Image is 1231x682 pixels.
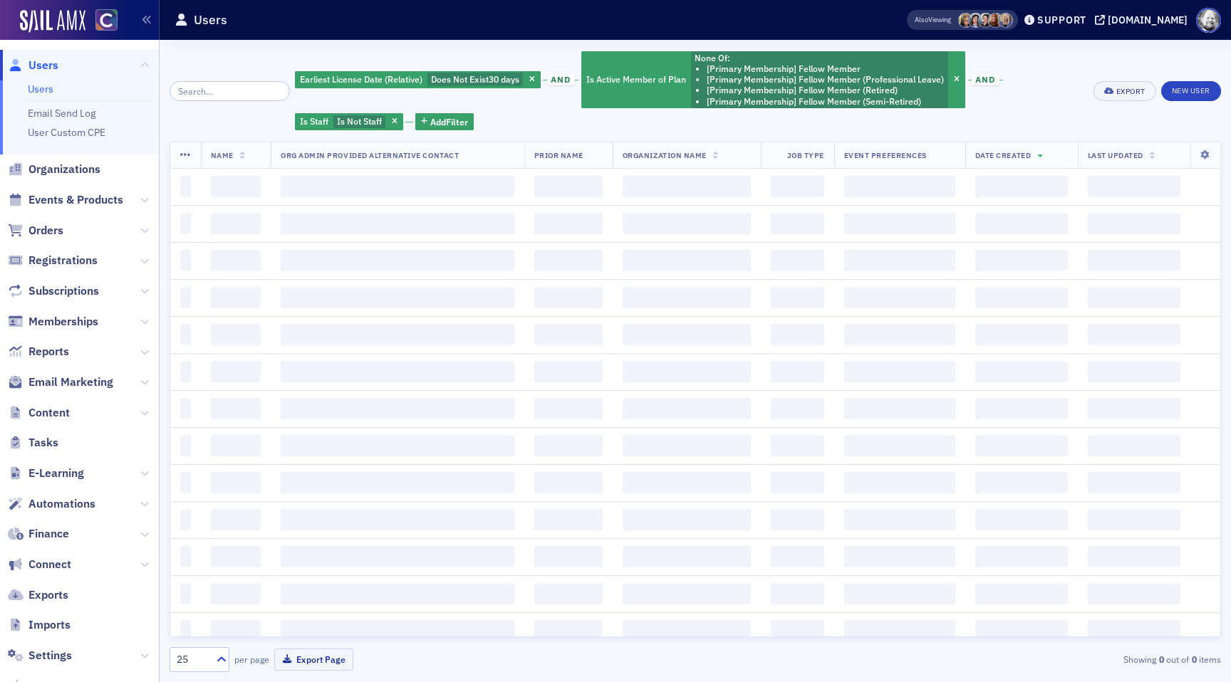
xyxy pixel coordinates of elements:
span: ‌ [534,620,603,641]
span: Does Not Exist [431,73,489,85]
a: Finance [8,526,69,542]
a: Users [28,83,53,95]
span: Connect [28,557,71,572]
span: ‌ [534,546,603,567]
span: ‌ [281,176,514,197]
span: ‌ [281,398,514,419]
span: ‌ [771,509,824,530]
input: Search… [170,81,290,101]
div: Export [1116,88,1146,95]
span: ‌ [281,435,514,456]
span: ‌ [975,324,1068,345]
li: [Primary Membership] Fellow Member [707,63,944,74]
span: ‌ [211,361,261,382]
button: Export [1094,81,1155,101]
li: [Primary Membership] Fellow Member (Professional Leave) [707,74,944,85]
span: ‌ [771,361,824,382]
span: and [547,74,575,85]
span: ‌ [844,509,955,530]
img: SailAMX [20,10,85,33]
span: and [972,74,999,85]
span: Alicia Gelinas [998,13,1013,28]
span: ‌ [1088,435,1180,456]
span: ‌ [771,620,824,641]
span: ‌ [623,213,751,234]
span: ‌ [534,509,603,530]
span: ‌ [180,398,191,419]
span: E-Learning [28,466,84,481]
span: Is Staff [300,115,328,127]
span: ‌ [975,546,1068,567]
div: [DOMAIN_NAME] [1108,14,1188,26]
a: Reports [8,344,69,360]
span: Lauren Standiford [958,13,973,28]
span: ‌ [211,472,261,493]
span: ‌ [1088,509,1180,530]
span: ‌ [180,546,191,567]
span: Exports [28,587,68,603]
span: ‌ [211,287,261,308]
div: Showing out of items [881,653,1221,666]
span: Add Filter [430,115,468,128]
span: Sheila Duggan [988,13,1003,28]
span: ‌ [281,546,514,567]
span: ‌ [180,361,191,382]
span: ‌ [180,583,191,604]
span: ‌ [623,546,751,567]
span: None Of : [695,52,730,63]
span: ‌ [1088,213,1180,234]
span: Users [28,58,58,73]
span: ‌ [211,583,261,604]
span: Organizations [28,162,100,177]
img: SailAMX [95,9,118,31]
a: Exports [8,587,68,603]
span: ‌ [534,583,603,604]
span: Prior Name [534,150,583,160]
div: Is Not Staff [295,113,403,131]
a: E-Learning [8,466,84,481]
span: ‌ [1088,176,1180,197]
button: Export Page [274,649,353,671]
span: ‌ [623,250,751,271]
span: ‌ [844,472,955,493]
a: Content [8,405,70,421]
span: ‌ [623,509,751,530]
span: Earliest License Date (Relative) [300,73,422,85]
span: ‌ [844,287,955,308]
span: Name [211,150,234,160]
span: ‌ [975,620,1068,641]
span: ‌ [771,324,824,345]
span: ‌ [975,583,1068,604]
span: ‌ [623,324,751,345]
span: ‌ [623,583,751,604]
span: ‌ [281,287,514,308]
span: Event Preferences [844,150,927,160]
span: ‌ [844,435,955,456]
span: ‌ [211,324,261,345]
span: ‌ [534,398,603,419]
span: ‌ [180,250,191,271]
span: ‌ [623,472,751,493]
span: ‌ [844,176,955,197]
li: [Primary Membership] Fellow Member (Retired) [707,85,944,95]
span: ‌ [180,509,191,530]
span: ‌ [844,398,955,419]
li: [Primary Membership] Fellow Member (Semi-Retired) [707,96,944,107]
span: ‌ [771,213,824,234]
span: ‌ [771,435,824,456]
span: ‌ [281,361,514,382]
span: ‌ [534,213,603,234]
span: ‌ [281,472,514,493]
span: ‌ [975,509,1068,530]
span: ‌ [534,287,603,308]
button: and [543,74,578,85]
span: ‌ [844,546,955,567]
label: per page [234,653,269,666]
span: ‌ [771,176,824,197]
span: ‌ [771,472,824,493]
span: ‌ [844,324,955,345]
span: ‌ [180,287,191,308]
a: User Custom CPE [28,126,105,139]
span: ‌ [975,361,1068,382]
